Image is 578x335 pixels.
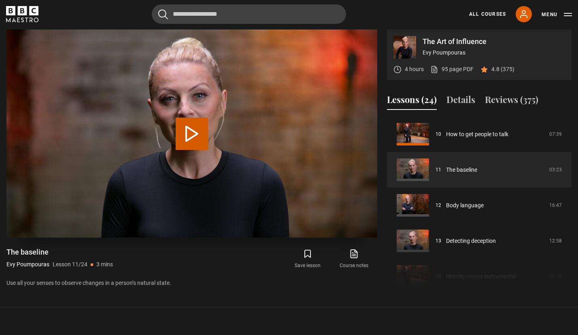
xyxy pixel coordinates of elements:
button: Save lesson [285,247,331,271]
input: Search [152,4,346,24]
button: Toggle navigation [542,11,572,19]
button: Submit the search query [158,9,168,19]
p: Use all your senses to observe changes in a person’s natural state. [6,279,377,287]
h1: The baseline [6,247,113,257]
p: Lesson 11/24 [53,260,87,269]
video-js: Video Player [6,29,377,238]
button: Lessons (24) [387,93,437,110]
button: Play Lesson The baseline [176,118,208,150]
svg: BBC Maestro [6,6,38,22]
p: 4 hours [405,65,424,74]
a: All Courses [469,11,506,18]
p: 4.8 (375) [491,65,514,74]
a: Course notes [331,247,377,271]
p: 3 mins [96,260,113,269]
a: The baseline [446,166,477,174]
a: 95 page PDF [430,65,474,74]
p: The Art of Influence [423,38,565,45]
button: Details [446,93,475,110]
a: Body language [446,201,484,210]
p: Evy Poumpouras [6,260,49,269]
a: Detecting deception [446,237,496,245]
button: Reviews (375) [485,93,538,110]
p: Evy Poumpouras [423,48,565,57]
a: How to get people to talk [446,130,508,139]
